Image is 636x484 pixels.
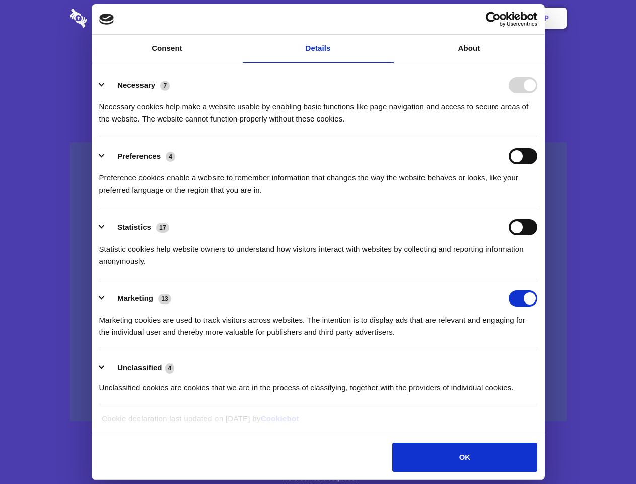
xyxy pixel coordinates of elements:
img: logo-wordmark-white-trans-d4663122ce5f474addd5e946df7df03e33cb6a1c49d2221995e7729f52c070b2.svg [70,9,156,28]
div: Necessary cookies help make a website usable by enabling basic functions like page navigation and... [99,93,537,125]
h4: Auto-redaction of sensitive data, encrypted data sharing and self-destructing private chats. Shar... [70,92,567,125]
div: Cookie declaration last updated on [DATE] by [94,413,542,433]
div: Marketing cookies are used to track visitors across websites. The intention is to display ads tha... [99,307,537,338]
a: Usercentrics Cookiebot - opens in a new window [449,12,537,27]
a: Contact [408,3,455,34]
div: Unclassified cookies are cookies that we are in the process of classifying, together with the pro... [99,374,537,394]
a: Cookiebot [261,414,299,423]
div: Preference cookies enable a website to remember information that changes the way the website beha... [99,164,537,196]
button: Unclassified (4) [99,361,181,374]
span: 4 [165,363,175,373]
img: logo [99,14,114,25]
span: 17 [156,223,169,233]
label: Statistics [117,223,151,231]
span: 4 [166,152,175,162]
label: Preferences [117,152,161,160]
a: Consent [92,35,243,63]
label: Marketing [117,294,153,302]
button: Marketing (13) [99,290,178,307]
span: 7 [160,81,170,91]
a: Wistia video thumbnail [70,142,567,422]
label: Necessary [117,81,155,89]
a: Pricing [296,3,339,34]
iframe: Drift Widget Chat Controller [586,434,624,472]
a: About [394,35,545,63]
span: 13 [158,294,171,304]
a: Details [243,35,394,63]
button: Preferences (4) [99,148,182,164]
button: Statistics (17) [99,219,176,235]
div: Statistic cookies help website owners to understand how visitors interact with websites by collec... [99,235,537,267]
button: Necessary (7) [99,77,176,93]
button: OK [392,443,537,472]
a: Login [457,3,501,34]
h1: Eliminate Slack Data Loss. [70,45,567,82]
